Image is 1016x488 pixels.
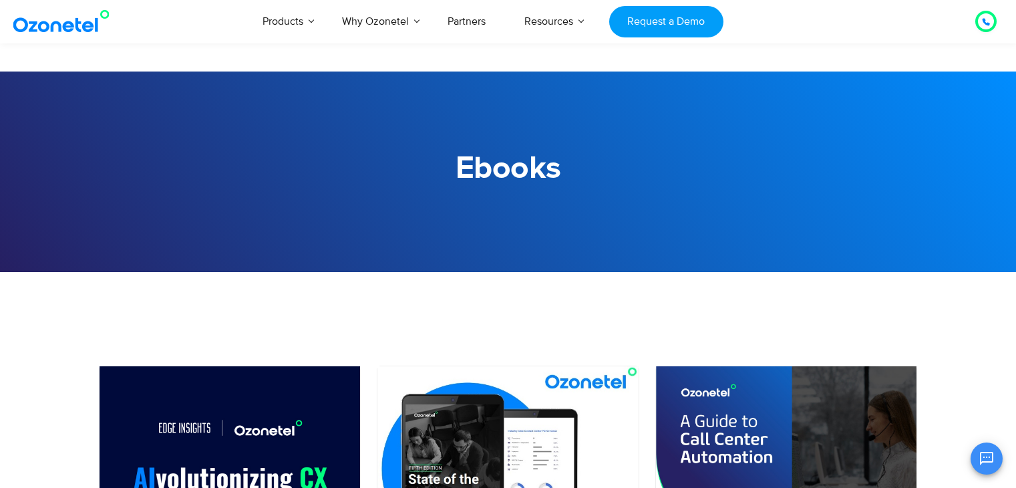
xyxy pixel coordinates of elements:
[971,443,1003,475] button: Open chat
[91,150,926,187] h1: Ebooks
[609,6,723,37] a: Request a Demo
